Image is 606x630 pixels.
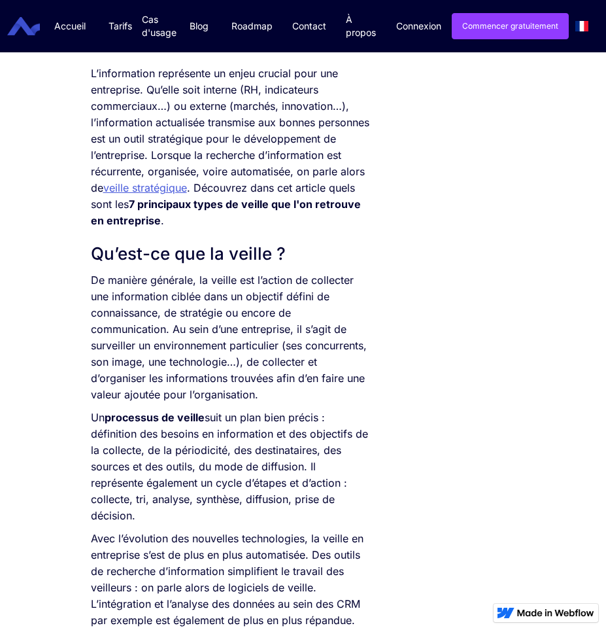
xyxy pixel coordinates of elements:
[517,609,594,617] img: Made in Webflow
[91,65,370,229] p: L’information représente un enjeu crucial pour une entreprise. Qu’elle soit interne (RH, indicate...
[452,13,569,39] a: Commencer gratuitement
[91,272,370,403] p: De manière générale, la veille est l’action de collecter une information ciblée dans un objectif ...
[282,7,336,46] a: Contact
[91,198,361,227] strong: 7 principaux types de veille que l'on retrouve en entreprise
[91,531,370,629] p: Avec l’évolution des nouvelles technologies, la veille en entreprise s’est de plus en plus automa...
[105,411,205,424] strong: processus de veille
[41,7,99,46] a: Accueil
[99,7,142,46] a: Tarifs
[91,410,370,524] p: Un suit un plan bien précis : définition des besoins en information et des objectifs de la collec...
[17,17,40,35] a: home
[91,242,370,266] h2: Qu’est-ce que la veille ?
[103,181,187,194] a: veille stratégique
[142,13,177,39] div: Cas d'usage
[396,14,441,39] a: Connexion
[222,7,282,46] a: Roadmap
[177,7,222,46] a: Blog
